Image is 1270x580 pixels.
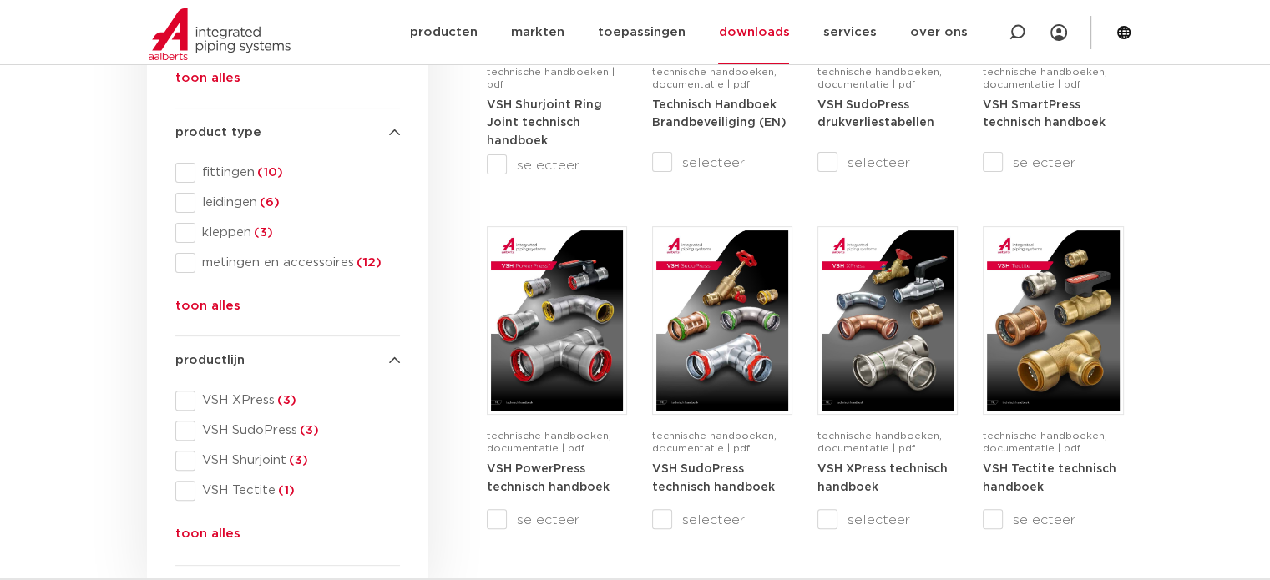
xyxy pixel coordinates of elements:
span: (10) [255,166,283,179]
span: (1) [276,484,295,497]
span: (3) [251,226,273,239]
div: VSH Tectite(1) [175,481,400,501]
a: VSH SudoPress drukverliestabellen [817,98,934,129]
div: VSH Shurjoint(3) [175,451,400,471]
img: VSH-Tectite_A4TM_5009376-2024-2.0_NL-pdf.jpg [987,230,1119,411]
span: technische handboeken, documentatie | pdf [652,431,777,453]
span: leidingen [195,194,400,211]
span: technische handboeken, documentatie | pdf [487,431,611,453]
span: technische handboeken, documentatie | pdf [652,67,777,89]
label: selecteer [817,153,958,173]
a: VSH XPress technisch handboek [817,462,948,493]
span: (3) [286,454,308,467]
div: fittingen(10) [175,163,400,183]
span: (3) [275,394,296,406]
div: VSH SudoPress(3) [175,421,400,441]
span: fittingen [195,164,400,181]
label: selecteer [487,510,627,530]
div: metingen en accessoires(12) [175,253,400,273]
a: Technisch Handboek Brandbeveiliging (EN) [652,98,787,129]
a: VSH SmartPress technisch handboek [983,98,1106,129]
a: VSH PowerPress technisch handboek [487,462,610,493]
span: VSH SudoPress [195,422,400,439]
button: toon alles [175,524,240,551]
label: selecteer [652,510,792,530]
img: VSH-SudoPress_A4TM_5001604-2023-3.0_NL-pdf.jpg [656,230,788,411]
div: kleppen(3) [175,223,400,243]
img: VSH-PowerPress_A4TM_5008817_2024_3.1_NL-pdf.jpg [491,230,623,411]
span: (3) [297,424,319,436]
div: leidingen(6) [175,193,400,213]
img: VSH-XPress_A4TM_5008762_2025_4.1_NL-pdf.jpg [822,230,954,411]
span: VSH Shurjoint [195,452,400,469]
span: technische handboeken, documentatie | pdf [983,67,1107,89]
button: toon alles [175,296,240,323]
a: VSH SudoPress technisch handboek [652,462,775,493]
label: selecteer [983,510,1123,530]
label: selecteer [487,155,627,175]
span: VSH XPress [195,392,400,409]
button: toon alles [175,68,240,95]
div: VSH XPress(3) [175,391,400,411]
a: VSH Shurjoint Ring Joint technisch handboek [487,98,602,147]
span: (12) [354,256,382,269]
span: metingen en accessoires [195,255,400,271]
label: selecteer [817,510,958,530]
label: selecteer [983,153,1123,173]
a: VSH Tectite technisch handboek [983,462,1116,493]
label: selecteer [652,153,792,173]
span: technische handboeken, documentatie | pdf [817,431,942,453]
span: technische handboeken, documentatie | pdf [983,431,1107,453]
span: VSH Tectite [195,482,400,499]
h4: productlijn [175,351,400,371]
span: (6) [257,196,280,209]
h4: product type [175,123,400,143]
span: technische handboeken | pdf [487,67,615,89]
span: kleppen [195,224,400,241]
span: technische handboeken, documentatie | pdf [817,67,942,89]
